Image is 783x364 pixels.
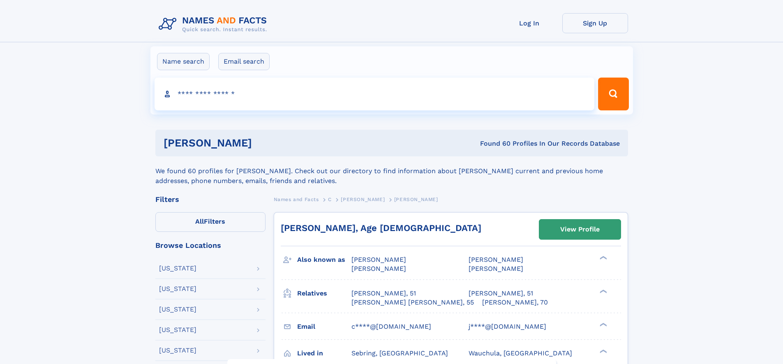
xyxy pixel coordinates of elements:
a: [PERSON_NAME] [PERSON_NAME], 55 [351,298,474,307]
div: Browse Locations [155,242,266,249]
a: [PERSON_NAME], 51 [351,289,416,298]
span: [PERSON_NAME] [341,197,385,202]
span: [PERSON_NAME] [394,197,438,202]
img: Logo Names and Facts [155,13,274,35]
label: Filters [155,212,266,232]
div: We found 60 profiles for [PERSON_NAME]. Check out our directory to find information about [PERSON... [155,156,628,186]
div: ❯ [598,255,607,261]
h3: Also known as [297,253,351,267]
a: C [328,194,332,204]
div: Found 60 Profiles In Our Records Database [366,139,620,148]
a: [PERSON_NAME] [341,194,385,204]
div: ❯ [598,322,607,327]
div: View Profile [560,220,600,239]
label: Email search [218,53,270,70]
div: [US_STATE] [159,286,196,292]
a: [PERSON_NAME], 70 [482,298,548,307]
div: [US_STATE] [159,265,196,272]
span: Sebring, [GEOGRAPHIC_DATA] [351,349,448,357]
a: [PERSON_NAME], 51 [469,289,533,298]
div: [US_STATE] [159,347,196,354]
button: Search Button [598,78,628,110]
div: Filters [155,196,266,203]
a: View Profile [539,220,621,239]
h3: Email [297,320,351,334]
a: Sign Up [562,13,628,33]
span: All [195,217,204,225]
span: [PERSON_NAME] [351,256,406,263]
div: [US_STATE] [159,327,196,333]
h3: Relatives [297,286,351,300]
a: Log In [497,13,562,33]
h3: Lived in [297,346,351,360]
a: Names and Facts [274,194,319,204]
input: search input [155,78,595,110]
div: ❯ [598,288,607,294]
h1: [PERSON_NAME] [164,138,366,148]
div: [US_STATE] [159,306,196,313]
a: [PERSON_NAME], Age [DEMOGRAPHIC_DATA] [281,223,481,233]
span: [PERSON_NAME] [469,265,523,272]
div: ❯ [598,348,607,354]
span: C [328,197,332,202]
label: Name search [157,53,210,70]
span: [PERSON_NAME] [351,265,406,272]
span: [PERSON_NAME] [469,256,523,263]
span: Wauchula, [GEOGRAPHIC_DATA] [469,349,572,357]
